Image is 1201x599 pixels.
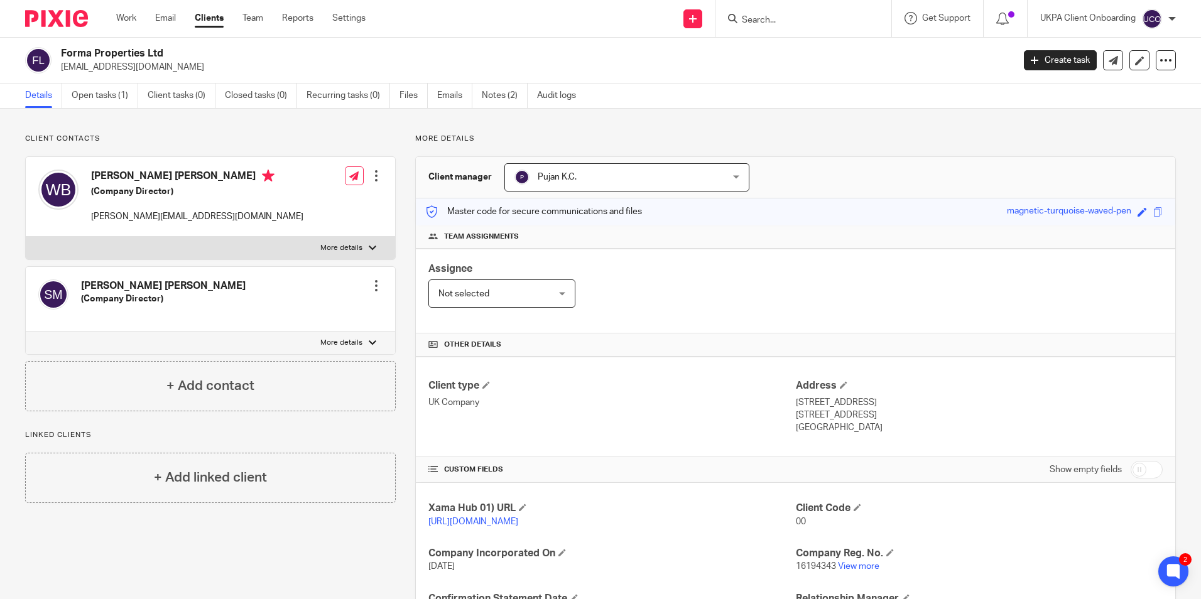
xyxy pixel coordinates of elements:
[25,47,52,73] img: svg%3E
[428,562,455,571] span: [DATE]
[38,170,79,210] img: svg%3E
[262,170,274,182] i: Primary
[91,185,303,198] h5: (Company Director)
[320,338,362,348] p: More details
[796,562,836,571] span: 16194343
[482,84,528,108] a: Notes (2)
[1040,12,1136,24] p: UKPA Client Onboarding
[796,379,1163,392] h4: Address
[428,264,472,274] span: Assignee
[428,547,795,560] h4: Company Incorporated On
[796,502,1163,515] h4: Client Code
[741,15,854,26] input: Search
[428,517,518,526] a: [URL][DOMAIN_NAME]
[1024,50,1097,70] a: Create task
[1007,205,1131,219] div: magnetic-turquoise-waved-pen
[428,465,795,475] h4: CUSTOM FIELDS
[225,84,297,108] a: Closed tasks (0)
[796,396,1163,409] p: [STREET_ADDRESS]
[81,279,246,293] h4: [PERSON_NAME] [PERSON_NAME]
[91,170,303,185] h4: [PERSON_NAME] [PERSON_NAME]
[796,517,806,526] span: 00
[537,84,585,108] a: Audit logs
[425,205,642,218] p: Master code for secure communications and files
[38,279,68,310] img: svg%3E
[428,379,795,392] h4: Client type
[195,12,224,24] a: Clients
[399,84,428,108] a: Files
[538,173,577,181] span: Pujan K.C.
[61,61,1005,73] p: [EMAIL_ADDRESS][DOMAIN_NAME]
[437,84,472,108] a: Emails
[444,232,519,242] span: Team assignments
[155,12,176,24] a: Email
[166,376,254,396] h4: + Add contact
[1142,9,1162,29] img: svg%3E
[91,210,303,223] p: [PERSON_NAME][EMAIL_ADDRESS][DOMAIN_NAME]
[796,547,1163,560] h4: Company Reg. No.
[332,12,366,24] a: Settings
[25,84,62,108] a: Details
[148,84,215,108] a: Client tasks (0)
[838,562,879,571] a: View more
[61,47,816,60] h2: Forma Properties Ltd
[282,12,313,24] a: Reports
[81,293,246,305] h5: (Company Director)
[72,84,138,108] a: Open tasks (1)
[320,243,362,253] p: More details
[415,134,1176,144] p: More details
[796,421,1163,434] p: [GEOGRAPHIC_DATA]
[1050,463,1122,476] label: Show empty fields
[444,340,501,350] span: Other details
[25,10,88,27] img: Pixie
[154,468,267,487] h4: + Add linked client
[796,409,1163,421] p: [STREET_ADDRESS]
[428,502,795,515] h4: Xama Hub 01) URL
[25,134,396,144] p: Client contacts
[438,289,489,298] span: Not selected
[428,171,492,183] h3: Client manager
[242,12,263,24] a: Team
[307,84,390,108] a: Recurring tasks (0)
[25,430,396,440] p: Linked clients
[1179,553,1192,566] div: 2
[922,14,970,23] span: Get Support
[514,170,530,185] img: svg%3E
[116,12,136,24] a: Work
[428,396,795,409] p: UK Company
